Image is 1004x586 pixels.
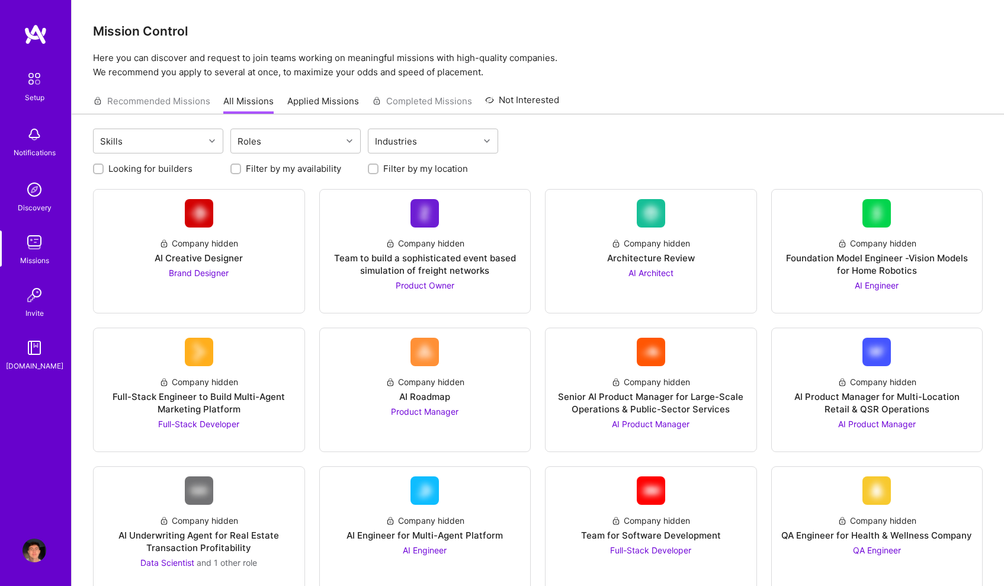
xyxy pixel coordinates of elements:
[611,376,690,388] div: Company hidden
[103,199,295,303] a: Company LogoCompany hiddenAI Creative DesignerBrand Designer
[24,24,47,45] img: logo
[838,376,916,388] div: Company hidden
[158,419,239,429] span: Full-Stack Developer
[781,529,972,542] div: QA Engineer for Health & Wellness Company
[103,476,295,581] a: Company LogoCompany hiddenAI Underwriting Agent for Real Estate Transaction ProfitabilityData Sci...
[386,237,464,249] div: Company hidden
[855,280,899,290] span: AI Engineer
[628,268,673,278] span: AI Architect
[399,390,450,403] div: AI Roadmap
[555,390,747,415] div: Senior AI Product Manager for Large-Scale Operations & Public-Sector Services
[607,252,695,264] div: Architecture Review
[185,199,213,228] img: Company Logo
[637,199,665,228] img: Company Logo
[610,545,691,555] span: Full-Stack Developer
[20,254,49,267] div: Missions
[386,514,464,527] div: Company hidden
[555,199,747,303] a: Company LogoCompany hiddenArchitecture ReviewAI Architect
[197,558,257,568] span: and 1 other role
[637,338,665,366] img: Company Logo
[484,138,490,144] i: icon Chevron
[209,138,215,144] i: icon Chevron
[781,252,973,277] div: Foundation Model Engineer -Vision Models for Home Robotics
[6,360,63,372] div: [DOMAIN_NAME]
[223,95,274,114] a: All Missions
[108,162,193,175] label: Looking for builders
[347,529,503,542] div: AI Engineer for Multi-Agent Platform
[781,390,973,415] div: AI Product Manager for Multi-Location Retail & QSR Operations
[555,476,747,581] a: Company LogoCompany hiddenTeam for Software DevelopmentFull-Stack Developer
[140,558,194,568] span: Data Scientist
[159,376,238,388] div: Company hidden
[287,95,359,114] a: Applied Missions
[612,419,689,429] span: AI Product Manager
[18,201,52,214] div: Discovery
[410,476,439,505] img: Company Logo
[20,539,49,562] a: User Avatar
[103,338,295,442] a: Company LogoCompany hiddenFull-Stack Engineer to Build Multi-Agent Marketing PlatformFull-Stack D...
[838,237,916,249] div: Company hidden
[372,133,420,150] div: Industries
[159,237,238,249] div: Company hidden
[838,514,916,527] div: Company hidden
[347,138,352,144] i: icon Chevron
[853,545,901,555] span: QA Engineer
[159,514,238,527] div: Company hidden
[581,529,721,542] div: Team for Software Development
[329,338,521,442] a: Company LogoCompany hiddenAI RoadmapProduct Manager
[862,199,891,228] img: Company Logo
[97,133,126,150] div: Skills
[185,338,213,366] img: Company Logo
[23,230,46,254] img: teamwork
[155,252,243,264] div: AI Creative Designer
[23,123,46,146] img: bell
[862,476,891,505] img: Company Logo
[103,529,295,554] div: AI Underwriting Agent for Real Estate Transaction Profitability
[93,51,983,79] p: Here you can discover and request to join teams working on meaningful missions with high-quality ...
[781,476,973,581] a: Company LogoCompany hiddenQA Engineer for Health & Wellness CompanyQA Engineer
[781,338,973,442] a: Company LogoCompany hiddenAI Product Manager for Multi-Location Retail & QSR OperationsAI Product...
[246,162,341,175] label: Filter by my availability
[781,199,973,303] a: Company LogoCompany hiddenFoundation Model Engineer -Vision Models for Home RoboticsAI Engineer
[103,390,295,415] div: Full-Stack Engineer to Build Multi-Agent Marketing Platform
[403,545,447,555] span: AI Engineer
[14,146,56,159] div: Notifications
[410,199,439,228] img: Company Logo
[22,66,47,91] img: setup
[555,338,747,442] a: Company LogoCompany hiddenSenior AI Product Manager for Large-Scale Operations & Public-Sector Se...
[25,91,44,104] div: Setup
[611,237,690,249] div: Company hidden
[23,283,46,307] img: Invite
[410,338,439,366] img: Company Logo
[838,419,916,429] span: AI Product Manager
[396,280,454,290] span: Product Owner
[329,476,521,581] a: Company LogoCompany hiddenAI Engineer for Multi-Agent PlatformAI Engineer
[329,199,521,303] a: Company LogoCompany hiddenTeam to build a sophisticated event based simulation of freight network...
[386,376,464,388] div: Company hidden
[23,336,46,360] img: guide book
[329,252,521,277] div: Team to build a sophisticated event based simulation of freight networks
[485,93,559,114] a: Not Interested
[25,307,44,319] div: Invite
[23,539,46,562] img: User Avatar
[23,178,46,201] img: discovery
[391,406,458,417] span: Product Manager
[185,476,213,505] img: Company Logo
[862,338,891,366] img: Company Logo
[637,476,665,505] img: Company Logo
[93,24,983,39] h3: Mission Control
[383,162,468,175] label: Filter by my location
[235,133,264,150] div: Roles
[169,268,229,278] span: Brand Designer
[611,514,690,527] div: Company hidden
